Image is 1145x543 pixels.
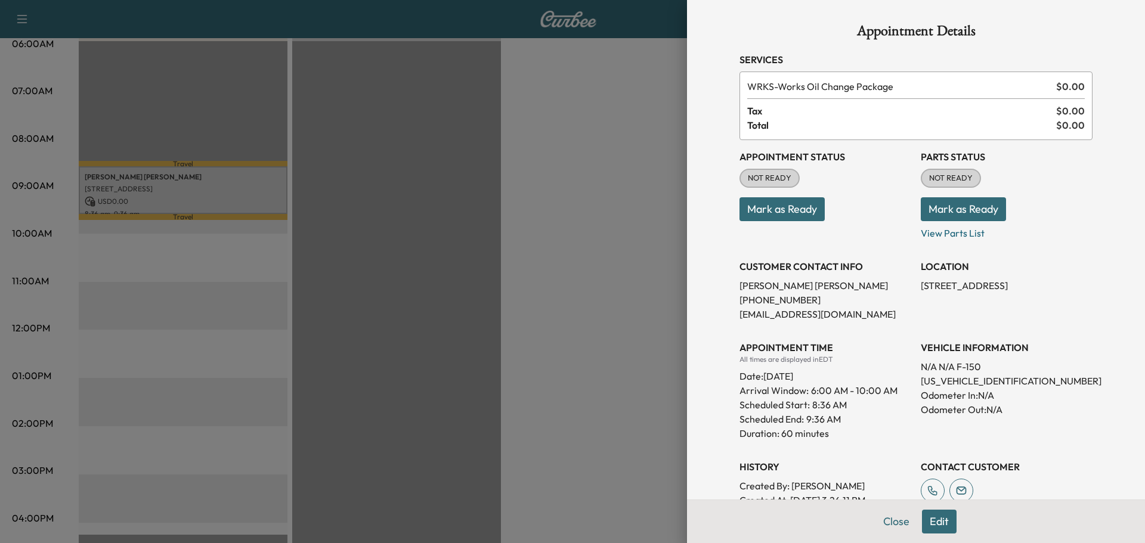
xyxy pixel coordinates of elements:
h3: History [739,460,911,474]
h3: Appointment Status [739,150,911,164]
p: Arrival Window: [739,383,911,398]
h3: Parts Status [921,150,1093,164]
h1: Appointment Details [739,24,1093,43]
div: Date: [DATE] [739,364,911,383]
p: [US_VEHICLE_IDENTIFICATION_NUMBER] [921,374,1093,388]
p: Odometer In: N/A [921,388,1093,402]
p: [EMAIL_ADDRESS][DOMAIN_NAME] [739,307,911,321]
p: N/A N/A F-150 [921,359,1093,374]
p: Created At : [DATE] 3:26:11 PM [739,493,911,507]
h3: CONTACT CUSTOMER [921,460,1093,474]
h3: CUSTOMER CONTACT INFO [739,259,911,274]
button: Mark as Ready [921,197,1006,221]
button: Close [875,510,917,533]
span: $ 0.00 [1056,104,1085,118]
p: Odometer Out: N/A [921,402,1093,417]
button: Mark as Ready [739,197,825,221]
p: 9:36 AM [806,412,841,426]
span: $ 0.00 [1056,79,1085,94]
span: 6:00 AM - 10:00 AM [811,383,898,398]
p: [PHONE_NUMBER] [739,293,911,307]
span: Tax [747,104,1056,118]
h3: LOCATION [921,259,1093,274]
h3: Services [739,52,1093,67]
p: Scheduled Start: [739,398,810,412]
p: Created By : [PERSON_NAME] [739,479,911,493]
span: $ 0.00 [1056,118,1085,132]
div: All times are displayed in EDT [739,355,911,364]
span: Works Oil Change Package [747,79,1051,94]
button: Edit [922,510,957,533]
p: View Parts List [921,221,1093,240]
p: Scheduled End: [739,412,804,426]
p: [STREET_ADDRESS] [921,278,1093,293]
span: NOT READY [922,172,980,184]
p: 8:36 AM [812,398,847,412]
span: Total [747,118,1056,132]
span: NOT READY [741,172,799,184]
p: Duration: 60 minutes [739,426,911,440]
p: [PERSON_NAME] [PERSON_NAME] [739,278,911,293]
h3: APPOINTMENT TIME [739,340,911,355]
h3: VEHICLE INFORMATION [921,340,1093,355]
